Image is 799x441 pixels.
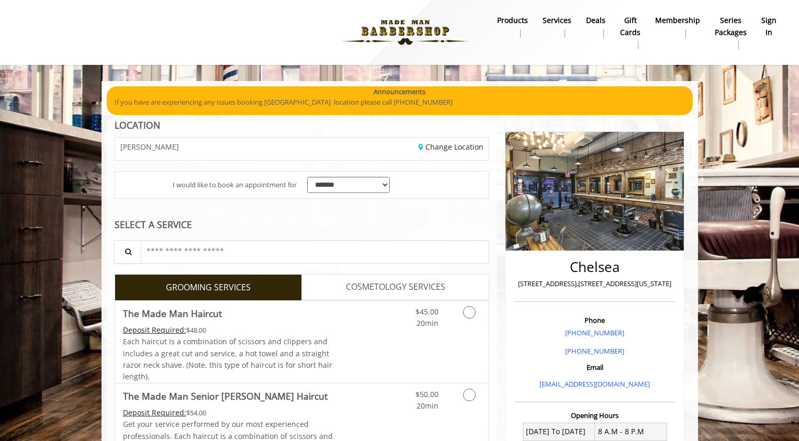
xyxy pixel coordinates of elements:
[543,15,571,26] b: Services
[620,15,640,38] b: gift cards
[761,15,777,38] b: sign in
[415,389,438,399] span: $50.00
[754,13,784,40] a: sign insign in
[123,407,333,419] div: $54.00
[497,15,528,26] b: products
[166,281,251,295] span: GROOMING SERVICES
[120,143,179,151] span: [PERSON_NAME]
[417,401,438,411] span: 20min
[517,316,672,324] h3: Phone
[415,307,438,316] span: $45.00
[595,423,667,440] td: 8 A.M - 8 P.M
[123,325,186,335] span: This service needs some Advance to be paid before we block your appointment
[417,318,438,328] span: 20min
[514,412,675,419] h3: Opening Hours
[565,346,624,356] a: [PHONE_NUMBER]
[565,328,624,337] a: [PHONE_NUMBER]
[535,13,579,40] a: ServicesServices
[346,280,445,294] span: COSMETOLOGY SERVICES
[115,119,160,131] b: LOCATION
[517,259,672,275] h2: Chelsea
[123,336,332,381] span: Each haircut is a combination of scissors and clippers and includes a great cut and service, a ho...
[517,364,672,371] h3: Email
[123,306,222,321] b: The Made Man Haircut
[613,13,648,52] a: Gift cardsgift cards
[539,379,650,389] a: [EMAIL_ADDRESS][DOMAIN_NAME]
[586,15,605,26] b: Deals
[374,86,425,97] b: Announcements
[123,408,186,417] span: This service needs some Advance to be paid before we block your appointment
[115,220,490,230] div: SELECT A SERVICE
[517,278,672,289] p: [STREET_ADDRESS],[STREET_ADDRESS][US_STATE]
[173,179,297,190] span: I would like to book an appointment for
[523,423,595,440] td: [DATE] To [DATE]
[648,13,707,40] a: MembershipMembership
[707,13,754,52] a: Series packagesSeries packages
[490,13,535,40] a: Productsproducts
[715,15,747,38] b: Series packages
[333,4,477,61] img: Made Man Barbershop logo
[655,15,700,26] b: Membership
[579,13,613,40] a: DealsDeals
[419,142,483,152] a: Change Location
[114,240,141,264] button: Service Search
[123,324,333,336] div: $48.00
[115,97,685,108] p: If you have are experiencing any issues booking [GEOGRAPHIC_DATA] location please call [PHONE_NUM...
[123,389,328,403] b: The Made Man Senior [PERSON_NAME] Haircut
